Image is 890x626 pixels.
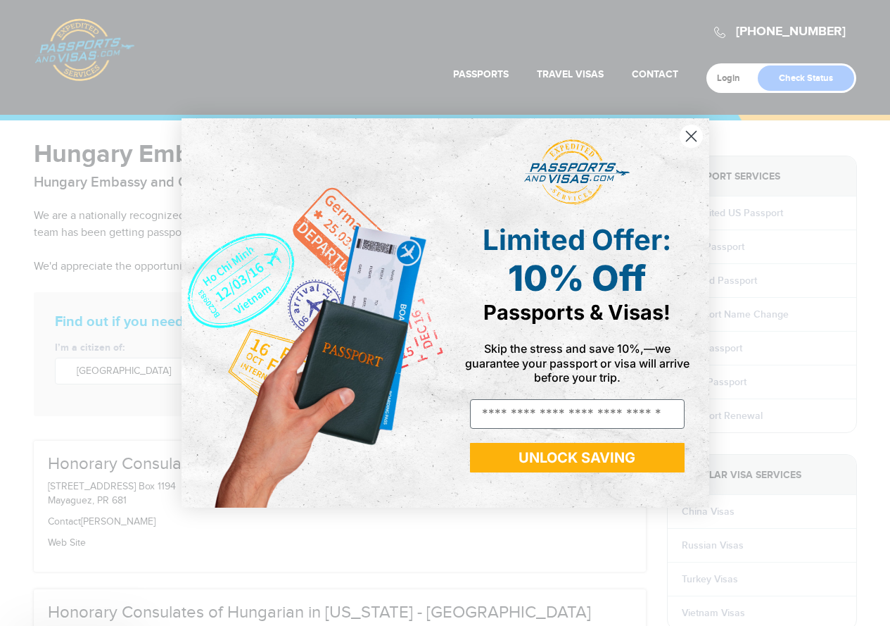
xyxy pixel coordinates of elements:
[679,124,704,149] button: Close dialog
[483,300,670,325] span: Passports & Visas!
[465,342,689,384] span: Skip the stress and save 10%,—we guarantee your passport or visa will arrive before your trip.
[524,139,630,206] img: passports and visas
[182,118,445,508] img: de9cda0d-0715-46ca-9a25-073762a91ba7.png
[483,223,671,257] span: Limited Offer:
[470,443,685,472] button: UNLOCK SAVING
[508,257,646,299] span: 10% Off
[842,578,876,612] iframe: Intercom live chat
